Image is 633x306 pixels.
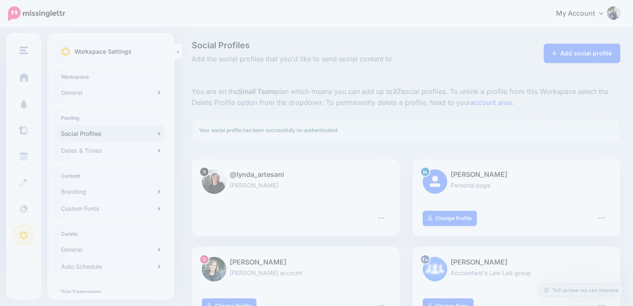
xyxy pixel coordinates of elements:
h4: Workspace [61,74,161,80]
p: [PERSON_NAME] [423,257,611,268]
p: [PERSON_NAME] [202,180,390,190]
img: user_default_image.png [423,169,447,194]
p: [PERSON_NAME] [423,169,611,180]
h4: Curate [61,231,161,237]
h4: Content [61,173,161,179]
span: Add the social profiles that you'd like to send social content to. [192,54,473,65]
a: Social Profiles [58,125,164,142]
b: 37 [393,87,401,96]
p: Personal page [423,180,611,190]
p: Accountant's Law Lab group [423,268,611,278]
a: Change Profile [423,211,477,226]
p: You are on the plan which means you can add up to social profiles. To unlink a profile from this ... [192,86,620,108]
a: account area [471,98,512,107]
p: [PERSON_NAME] [202,257,390,268]
a: Custom Fonts [58,200,164,217]
p: @lynda_artesani [202,169,390,180]
div: Your social profile has been successfully re-authenticated [192,119,620,142]
a: My Account [548,3,620,24]
img: settings.png [61,47,70,56]
img: 5_2zSM9mMSk-bsa116380.png [423,257,447,281]
img: Missinglettr [8,6,65,21]
h4: Posting [61,115,161,121]
a: General [58,84,164,101]
a: Add social profile [544,44,620,63]
b: Small Team [238,87,275,96]
a: Tell us how we can improve [539,284,623,296]
img: menu.png [19,47,28,54]
span: Social Profiles [192,41,473,50]
p: [PERSON_NAME] account [202,268,390,278]
img: qTmzClX--41366.jpg [202,169,226,194]
h4: Drip Campaigns [61,289,161,295]
a: Branding [58,183,164,200]
a: Dates & Times [58,142,164,159]
p: Workspace Settings [74,47,132,57]
a: Auto Schedule [58,258,164,275]
img: 149790406_800886247176904_7789191673533449820_n-bsa100121.jpg [202,257,226,281]
a: General [58,241,164,258]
